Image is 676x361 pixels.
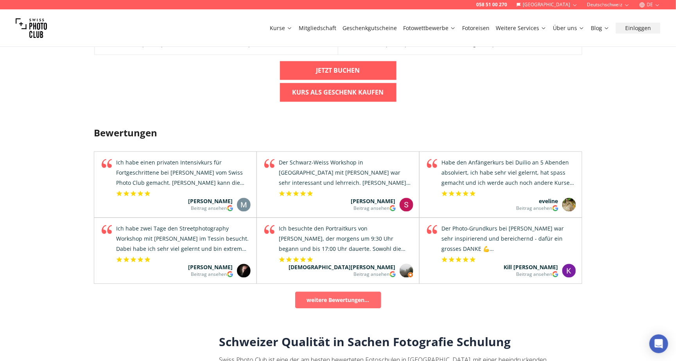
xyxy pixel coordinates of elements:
[553,24,585,32] a: Über uns
[16,13,47,44] img: Swiss photo club
[400,23,459,34] button: Fotowettbewerbe
[299,24,336,32] a: Mitgliedschaft
[496,24,547,32] a: Weitere Services
[476,2,507,8] a: 058 51 00 270
[591,24,610,32] a: Blog
[649,334,668,353] div: Open Intercom Messenger
[550,23,588,34] button: Über uns
[588,23,613,34] button: Blog
[339,23,400,34] button: Geschenkgutscheine
[342,24,397,32] a: Geschenkgutscheine
[280,61,396,80] a: Jetzt buchen
[219,335,582,349] h3: Schweizer Qualität in Sachen Fotografie Schulung
[493,23,550,34] button: Weitere Services
[270,24,292,32] a: Kurse
[94,127,582,139] h3: Bewertungen
[296,23,339,34] button: Mitgliedschaft
[280,83,396,102] a: Kurs als Geschenk kaufen
[616,23,660,34] button: Einloggen
[459,23,493,34] button: Fotoreisen
[462,24,490,32] a: Fotoreisen
[403,24,456,32] a: Fotowettbewerbe
[292,88,384,97] b: Kurs als Geschenk kaufen
[316,66,360,75] b: Jetzt buchen
[267,23,296,34] button: Kurse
